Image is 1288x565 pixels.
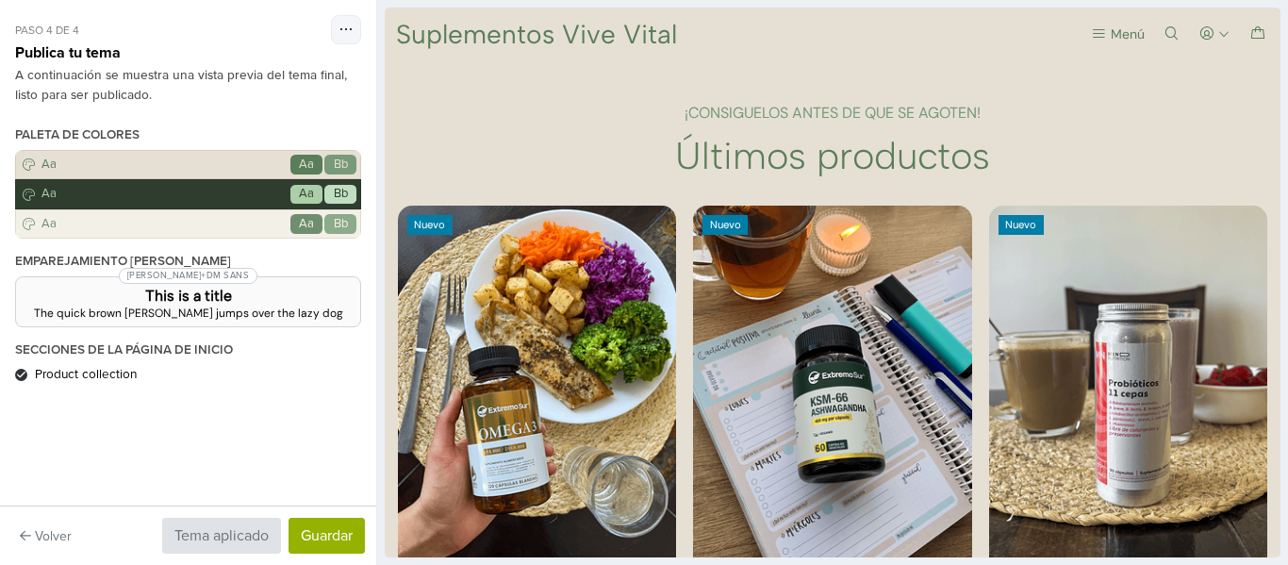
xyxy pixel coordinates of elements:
[35,365,137,384] span: Product collection
[775,13,799,41] button: Buscar
[15,254,361,269] h4: Emparejamiento [PERSON_NAME]
[13,128,883,168] h2: Últimos productos
[810,13,850,41] button: Acceso
[15,44,121,62] h3: Publica tu tema
[11,13,292,40] a: Suplementos Vive Vital
[23,208,68,227] div: Nuevo
[614,208,659,227] div: Nuevo
[318,208,363,227] div: Nuevo
[862,13,884,41] button: Carro
[15,342,361,357] h4: Secciones de la página de inicio
[726,20,760,33] div: Menú
[289,518,365,554] button: Guardar
[119,268,257,283] span: [PERSON_NAME] + DM Sans
[162,518,281,554] button: Tema aplicado
[13,98,883,113] div: ¡CONSIGUELOS ANTES DE QUE SE AGOTEN!
[15,22,79,39] span: Paso 4 de 4
[702,13,764,41] button: Menú
[11,522,80,551] button: Volver
[31,289,345,304] h3: This is a title
[15,127,361,142] h4: Paleta de colores
[31,307,345,319] div: The quick brown [PERSON_NAME] jumps over the lazy dog
[15,66,361,105] div: A continuación se muestra una vista previa del tema final, listo para ser publicado.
